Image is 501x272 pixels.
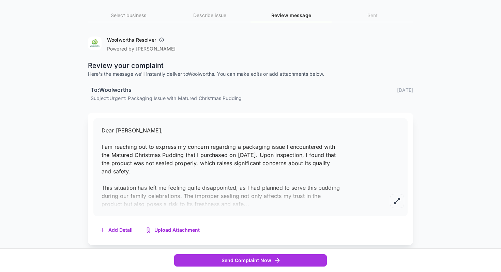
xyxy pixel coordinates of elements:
p: [DATE] [397,86,413,94]
span: ... [244,201,249,207]
h6: Review message [250,12,332,19]
span: Dear [PERSON_NAME], I am reaching out to express my concern regarding a packaging issue I encount... [102,127,340,207]
h6: Sent [332,12,413,19]
p: Review your complaint [88,60,413,71]
h6: Woolworths Resolver [107,37,156,43]
button: Add Detail [93,223,139,237]
img: Woolworths [88,37,102,50]
p: Subject: Urgent: Packaging Issue with Matured Christmas Pudding [91,95,413,102]
p: Powered by [PERSON_NAME] [107,45,176,52]
button: Send Complaint Now [174,254,327,267]
p: Here's the message we'll instantly deliver to Woolworths . You can make edits or add attachments ... [88,71,413,77]
h6: To: Woolworths [91,86,132,95]
h6: Select business [88,12,169,19]
button: Upload Attachment [139,223,207,237]
h6: Describe issue [169,12,250,19]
